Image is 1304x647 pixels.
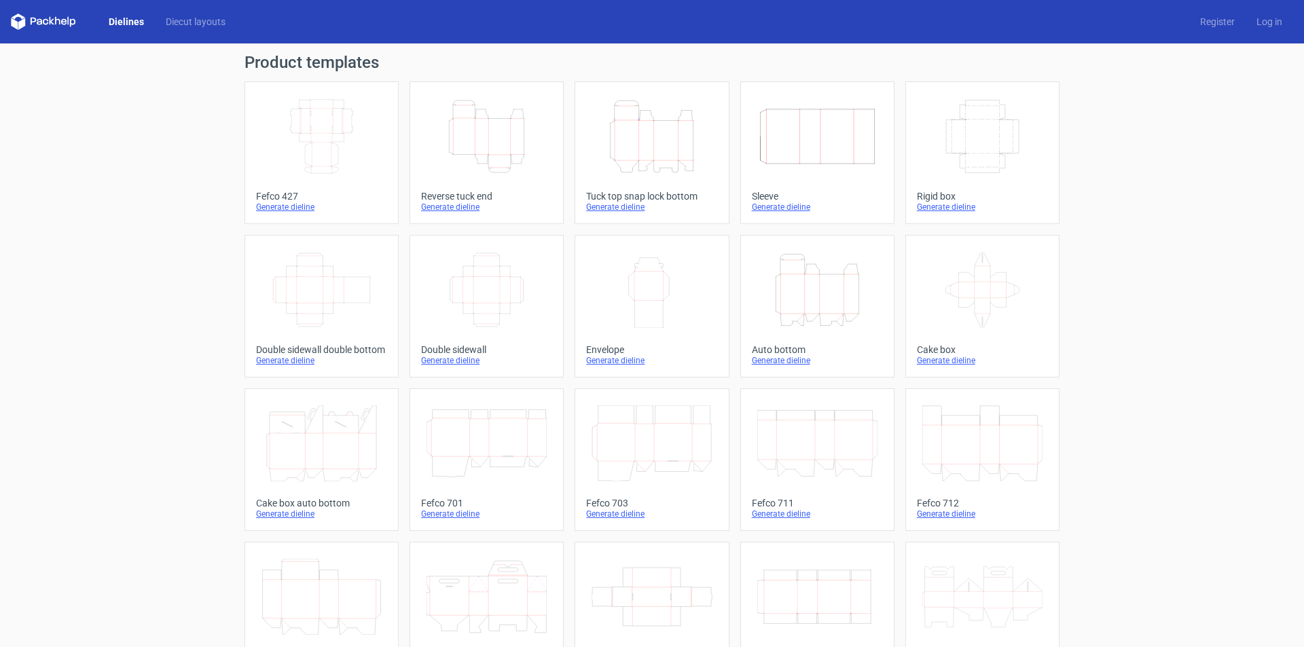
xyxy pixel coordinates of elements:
a: Fefco 711Generate dieline [740,388,894,531]
div: Generate dieline [256,355,387,366]
a: Cake box auto bottomGenerate dieline [244,388,399,531]
div: Auto bottom [752,344,883,355]
div: Generate dieline [586,355,717,366]
div: Envelope [586,344,717,355]
div: Generate dieline [586,509,717,519]
div: Sleeve [752,191,883,202]
a: SleeveGenerate dieline [740,81,894,224]
div: Fefco 427 [256,191,387,202]
a: Fefco 703Generate dieline [575,388,729,531]
div: Generate dieline [917,355,1048,366]
div: Rigid box [917,191,1048,202]
a: Auto bottomGenerate dieline [740,235,894,377]
a: Log in [1246,15,1293,29]
a: Tuck top snap lock bottomGenerate dieline [575,81,729,224]
div: Generate dieline [917,202,1048,212]
div: Double sidewall [421,344,552,355]
div: Generate dieline [752,355,883,366]
a: Double sidewallGenerate dieline [410,235,564,377]
div: Fefco 703 [586,498,717,509]
div: Cake box auto bottom [256,498,387,509]
div: Generate dieline [421,509,552,519]
a: Diecut layouts [155,15,236,29]
div: Generate dieline [421,355,552,366]
div: Generate dieline [752,202,883,212]
div: Fefco 701 [421,498,552,509]
a: Reverse tuck endGenerate dieline [410,81,564,224]
a: Register [1189,15,1246,29]
a: Fefco 427Generate dieline [244,81,399,224]
a: Rigid boxGenerate dieline [905,81,1059,224]
div: Fefco 711 [752,498,883,509]
h1: Product templates [244,54,1059,71]
a: Dielines [98,15,155,29]
div: Cake box [917,344,1048,355]
div: Reverse tuck end [421,191,552,202]
div: Tuck top snap lock bottom [586,191,717,202]
div: Generate dieline [586,202,717,212]
a: Fefco 712Generate dieline [905,388,1059,531]
a: Double sidewall double bottomGenerate dieline [244,235,399,377]
div: Generate dieline [256,509,387,519]
div: Generate dieline [256,202,387,212]
div: Generate dieline [421,202,552,212]
div: Fefco 712 [917,498,1048,509]
a: Fefco 701Generate dieline [410,388,564,531]
div: Generate dieline [917,509,1048,519]
div: Generate dieline [752,509,883,519]
a: EnvelopeGenerate dieline [575,235,729,377]
a: Cake boxGenerate dieline [905,235,1059,377]
div: Double sidewall double bottom [256,344,387,355]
